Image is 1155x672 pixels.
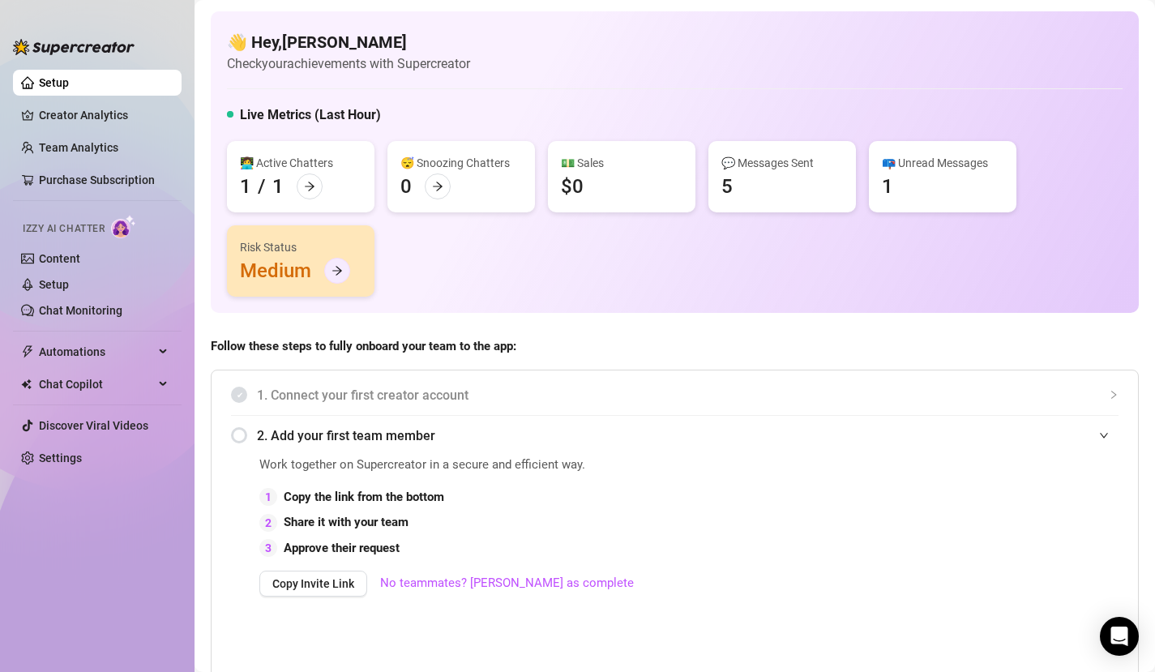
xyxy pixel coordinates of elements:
img: AI Chatter [111,215,136,238]
h4: 👋 Hey, [PERSON_NAME] [227,31,470,54]
a: Purchase Subscription [39,167,169,193]
div: 💵 Sales [561,154,682,172]
div: 0 [400,173,412,199]
div: 2. Add your first team member [231,416,1119,456]
iframe: Adding Team Members [794,456,1119,663]
div: 💬 Messages Sent [721,154,843,172]
div: Open Intercom Messenger [1100,617,1139,656]
div: 👩‍💻 Active Chatters [240,154,361,172]
strong: Copy the link from the bottom [284,490,444,504]
button: Copy Invite Link [259,571,367,597]
div: Risk Status [240,238,361,256]
a: Discover Viral Videos [39,419,148,432]
h5: Live Metrics (Last Hour) [240,105,381,125]
div: 1 [882,173,893,199]
span: 1. Connect your first creator account [257,385,1119,405]
a: Creator Analytics [39,102,169,128]
a: Content [39,252,80,265]
a: Chat Monitoring [39,304,122,317]
div: 📪 Unread Messages [882,154,1003,172]
div: 2 [259,514,277,532]
a: No teammates? [PERSON_NAME] as complete [380,574,634,593]
span: Work together on Supercreator in a secure and efficient way. [259,456,754,475]
span: Izzy AI Chatter [23,221,105,237]
span: arrow-right [304,181,315,192]
a: Setup [39,278,69,291]
div: 1 [240,173,251,199]
a: Settings [39,452,82,464]
div: $0 [561,173,584,199]
span: 2. Add your first team member [257,426,1119,446]
img: logo-BBDzfeDw.svg [13,39,135,55]
div: 1 [272,173,284,199]
span: arrow-right [332,265,343,276]
article: Check your achievements with Supercreator [227,54,470,74]
strong: Share it with your team [284,515,409,529]
span: collapsed [1109,390,1119,400]
span: Automations [39,339,154,365]
span: expanded [1099,430,1109,440]
div: 1. Connect your first creator account [231,375,1119,415]
span: Copy Invite Link [272,577,354,590]
a: Team Analytics [39,141,118,154]
span: Chat Copilot [39,371,154,397]
div: 😴 Snoozing Chatters [400,154,522,172]
div: 3 [259,539,277,557]
strong: Approve their request [284,541,400,555]
div: 1 [259,488,277,506]
a: Setup [39,76,69,89]
span: thunderbolt [21,345,34,358]
div: 5 [721,173,733,199]
img: Chat Copilot [21,379,32,390]
strong: Follow these steps to fully onboard your team to the app: [211,339,516,353]
span: arrow-right [432,181,443,192]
